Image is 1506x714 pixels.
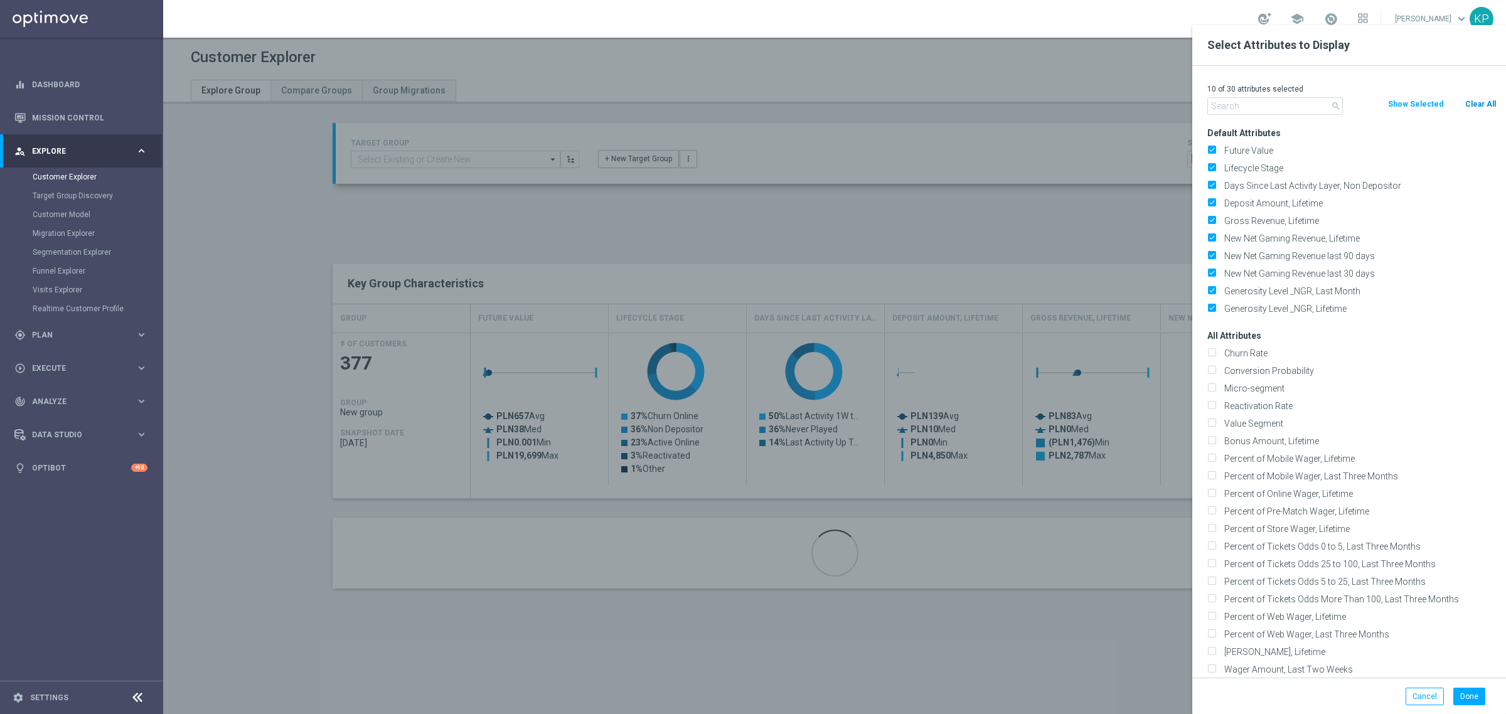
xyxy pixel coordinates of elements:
label: Wager Amount, Last Two Weeks [1220,664,1497,675]
label: Deposit Amount, Lifetime [1220,198,1497,209]
button: equalizer Dashboard [14,80,148,90]
button: track_changes Analyze keyboard_arrow_right [14,397,148,407]
div: KP [1470,7,1493,31]
label: Percent of Tickets Odds More Than 100, Last Three Months [1220,594,1497,605]
button: play_circle_outline Execute keyboard_arrow_right [14,363,148,373]
div: Visits Explorer [33,280,162,299]
label: Value Segment [1220,418,1497,429]
span: Explore [32,147,136,155]
a: Segmentation Explorer [33,247,131,257]
a: Customer Model [33,210,131,220]
a: Visits Explorer [33,285,131,295]
input: Search [1207,97,1343,115]
div: Segmentation Explorer [33,243,162,262]
i: track_changes [14,396,26,407]
label: Lifecycle Stage [1220,163,1497,174]
p: 10 of 30 attributes selected [1207,84,1497,94]
label: Generosity Level _NGR, Lifetime [1220,303,1497,314]
span: Plan [32,331,136,339]
label: Micro-segment [1220,383,1497,394]
i: keyboard_arrow_right [136,429,147,440]
span: Execute [32,365,136,372]
a: Target Group Discovery [33,191,131,201]
label: Gross Revenue, Lifetime [1220,215,1497,226]
label: Percent of Tickets Odds 0 to 5, Last Three Months [1220,541,1497,552]
div: Plan [14,329,136,341]
span: keyboard_arrow_down [1455,12,1468,26]
label: Percent of Web Wager, Lifetime [1220,611,1497,622]
i: keyboard_arrow_right [136,395,147,407]
div: Dashboard [14,68,147,101]
button: lightbulb Optibot +10 [14,463,148,473]
div: Funnel Explorer [33,262,162,280]
label: Percent of Tickets Odds 25 to 100, Last Three Months [1220,558,1497,570]
label: Percent of Store Wager, Lifetime [1220,523,1497,535]
a: Funnel Explorer [33,266,131,276]
div: Migration Explorer [33,224,162,243]
div: Execute [14,363,136,374]
a: Migration Explorer [33,228,131,238]
a: Realtime Customer Profile [33,304,131,314]
label: Percent of Mobile Wager, Last Three Months [1220,471,1497,482]
div: Mission Control [14,101,147,134]
span: school [1290,12,1304,26]
label: Churn Rate [1220,348,1497,359]
a: Dashboard [32,68,147,101]
a: Mission Control [32,101,147,134]
label: New Net Gaming Revenue last 30 days [1220,268,1497,279]
label: Conversion Probability [1220,365,1497,376]
a: Settings [30,694,68,701]
a: Optibot [32,451,131,484]
button: Cancel [1406,688,1444,705]
button: Clear All [1464,97,1497,111]
div: Optibot [14,451,147,484]
h3: All Attributes [1207,330,1497,341]
i: settings [13,692,24,703]
label: Percent of Tickets Odds 5 to 25, Last Three Months [1220,576,1497,587]
label: New Net Gaming Revenue, Lifetime [1220,233,1497,244]
span: Data Studio [32,431,136,439]
div: Explore [14,146,136,157]
label: Percent of Web Wager, Last Three Months [1220,629,1497,640]
i: equalizer [14,79,26,90]
label: Percent of Pre-Match Wager, Lifetime [1220,506,1497,517]
div: Target Group Discovery [33,186,162,205]
button: gps_fixed Plan keyboard_arrow_right [14,330,148,340]
button: Mission Control [14,113,148,123]
div: Analyze [14,396,136,407]
label: Generosity Level _NGR, Last Month [1220,285,1497,297]
div: Realtime Customer Profile [33,299,162,318]
div: Data Studio [14,429,136,440]
h3: Default Attributes [1207,127,1497,139]
i: search [1331,101,1341,111]
button: person_search Explore keyboard_arrow_right [14,146,148,156]
label: Days Since Last Activity Layer, Non Depositor [1220,180,1497,191]
a: Customer Explorer [33,172,131,182]
span: Analyze [32,398,136,405]
i: gps_fixed [14,329,26,341]
label: New Net Gaming Revenue last 90 days [1220,250,1497,262]
div: +10 [131,464,147,472]
label: Bonus Amount, Lifetime [1220,435,1497,447]
label: Percent of Mobile Wager, Lifetime [1220,453,1497,464]
div: Customer Model [33,205,162,224]
a: [PERSON_NAME]keyboard_arrow_down [1394,9,1470,28]
label: Percent of Online Wager, Lifetime [1220,488,1497,499]
i: play_circle_outline [14,363,26,374]
i: keyboard_arrow_right [136,362,147,374]
i: lightbulb [14,462,26,474]
button: Data Studio keyboard_arrow_right [14,430,148,440]
div: Customer Explorer [33,168,162,186]
label: Future Value [1220,145,1497,156]
label: [PERSON_NAME], Lifetime [1220,646,1497,658]
button: Show Selected [1387,97,1445,111]
i: person_search [14,146,26,157]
